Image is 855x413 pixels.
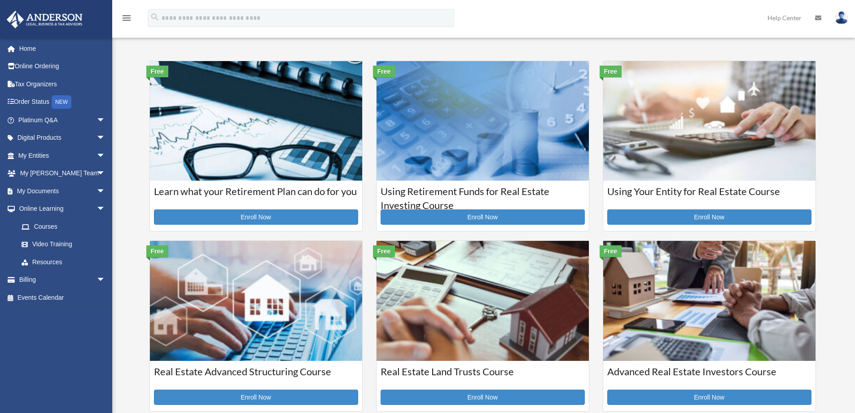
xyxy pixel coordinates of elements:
a: Enroll Now [154,209,358,225]
h3: Real Estate Land Trusts Course [381,365,585,387]
span: arrow_drop_down [96,271,114,289]
div: Free [600,245,622,257]
h3: Learn what your Retirement Plan can do for you [154,185,358,207]
span: arrow_drop_down [96,182,114,200]
h3: Using Your Entity for Real Estate Course [607,185,811,207]
a: Enroll Now [607,390,811,405]
a: My Entitiesarrow_drop_down [6,147,119,164]
a: Enroll Now [607,209,811,225]
a: Enroll Now [381,209,585,225]
a: Platinum Q&Aarrow_drop_down [6,111,119,129]
a: Enroll Now [381,390,585,405]
a: Video Training [13,235,119,253]
a: Online Learningarrow_drop_down [6,200,119,218]
span: arrow_drop_down [96,164,114,183]
a: Order StatusNEW [6,93,119,111]
span: arrow_drop_down [96,129,114,147]
i: menu [121,13,132,23]
a: Online Ordering [6,58,119,75]
a: My Documentsarrow_drop_down [6,182,119,200]
span: arrow_drop_down [96,147,114,165]
img: User Pic [835,11,848,24]
span: arrow_drop_down [96,111,114,129]
div: Free [146,245,169,257]
a: menu [121,16,132,23]
div: Free [373,245,395,257]
a: Enroll Now [154,390,358,405]
a: Tax Organizers [6,75,119,93]
div: Free [146,66,169,77]
div: NEW [52,95,71,109]
a: Events Calendar [6,289,119,306]
a: Home [6,40,119,58]
span: arrow_drop_down [96,200,114,218]
a: Billingarrow_drop_down [6,271,119,289]
img: Anderson Advisors Platinum Portal [4,11,85,28]
a: Resources [13,253,119,271]
div: Free [600,66,622,77]
h3: Advanced Real Estate Investors Course [607,365,811,387]
i: search [150,12,160,22]
div: Free [373,66,395,77]
a: Courses [13,218,114,235]
a: Digital Productsarrow_drop_down [6,129,119,147]
h3: Using Retirement Funds for Real Estate Investing Course [381,185,585,207]
a: My [PERSON_NAME] Teamarrow_drop_down [6,164,119,182]
h3: Real Estate Advanced Structuring Course [154,365,358,387]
